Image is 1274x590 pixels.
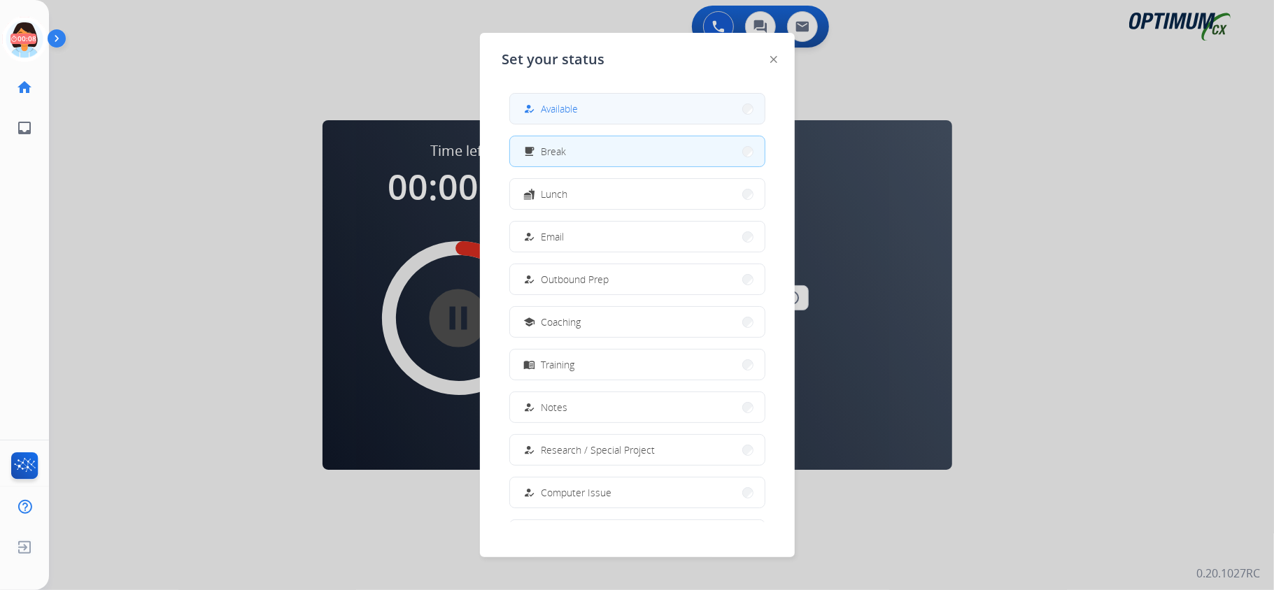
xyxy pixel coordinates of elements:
[542,357,575,372] span: Training
[510,477,765,508] button: Computer Issue
[502,50,605,69] span: Set your status
[16,79,33,96] mat-icon: home
[542,485,612,500] span: Computer Issue
[510,222,765,252] button: Email
[523,444,535,456] mat-icon: how_to_reg
[510,179,765,209] button: Lunch
[542,315,581,329] span: Coaching
[510,264,765,294] button: Outbound Prep
[523,487,535,498] mat-icon: how_to_reg
[510,136,765,166] button: Break
[523,273,535,285] mat-icon: how_to_reg
[523,145,535,157] mat-icon: free_breakfast
[523,359,535,370] mat-icon: menu_book
[510,520,765,550] button: Internet Issue
[542,101,579,116] span: Available
[542,187,568,201] span: Lunch
[523,103,535,115] mat-icon: how_to_reg
[770,56,777,63] img: close-button
[542,400,568,415] span: Notes
[16,120,33,136] mat-icon: inbox
[1196,565,1260,582] p: 0.20.1027RC
[542,272,609,287] span: Outbound Prep
[510,307,765,337] button: Coaching
[510,350,765,380] button: Training
[542,442,656,457] span: Research / Special Project
[542,144,567,159] span: Break
[510,392,765,422] button: Notes
[523,188,535,200] mat-icon: fastfood
[510,94,765,124] button: Available
[523,316,535,328] mat-icon: school
[542,229,565,244] span: Email
[510,435,765,465] button: Research / Special Project
[523,231,535,243] mat-icon: how_to_reg
[523,401,535,413] mat-icon: how_to_reg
